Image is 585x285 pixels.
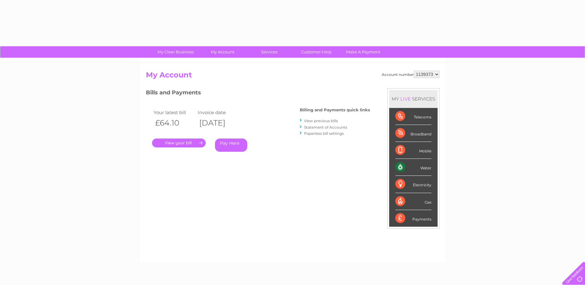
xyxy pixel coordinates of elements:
[395,142,431,159] div: Mobile
[395,125,431,142] div: Broadband
[244,46,295,58] a: Services
[382,71,439,78] div: Account number
[300,108,370,112] h4: Billing and Payments quick links
[215,138,247,152] a: Pay Here
[146,88,370,99] h3: Bills and Payments
[338,46,389,58] a: Make A Payment
[146,71,439,82] h2: My Account
[196,108,241,117] td: Invoice date
[304,118,338,123] a: View previous bills
[304,131,344,136] a: Paperless bill settings
[395,193,431,210] div: Gas
[399,96,412,102] div: LIVE
[152,108,196,117] td: Your latest bill
[395,159,431,176] div: Water
[152,117,196,129] th: £64.10
[395,108,431,125] div: Telecoms
[197,46,248,58] a: My Account
[389,90,438,108] div: MY SERVICES
[196,117,241,129] th: [DATE]
[395,210,431,227] div: Payments
[395,176,431,193] div: Electricity
[291,46,342,58] a: Customer Help
[152,138,206,147] a: .
[150,46,201,58] a: My Clear Business
[304,125,347,130] a: Statement of Accounts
